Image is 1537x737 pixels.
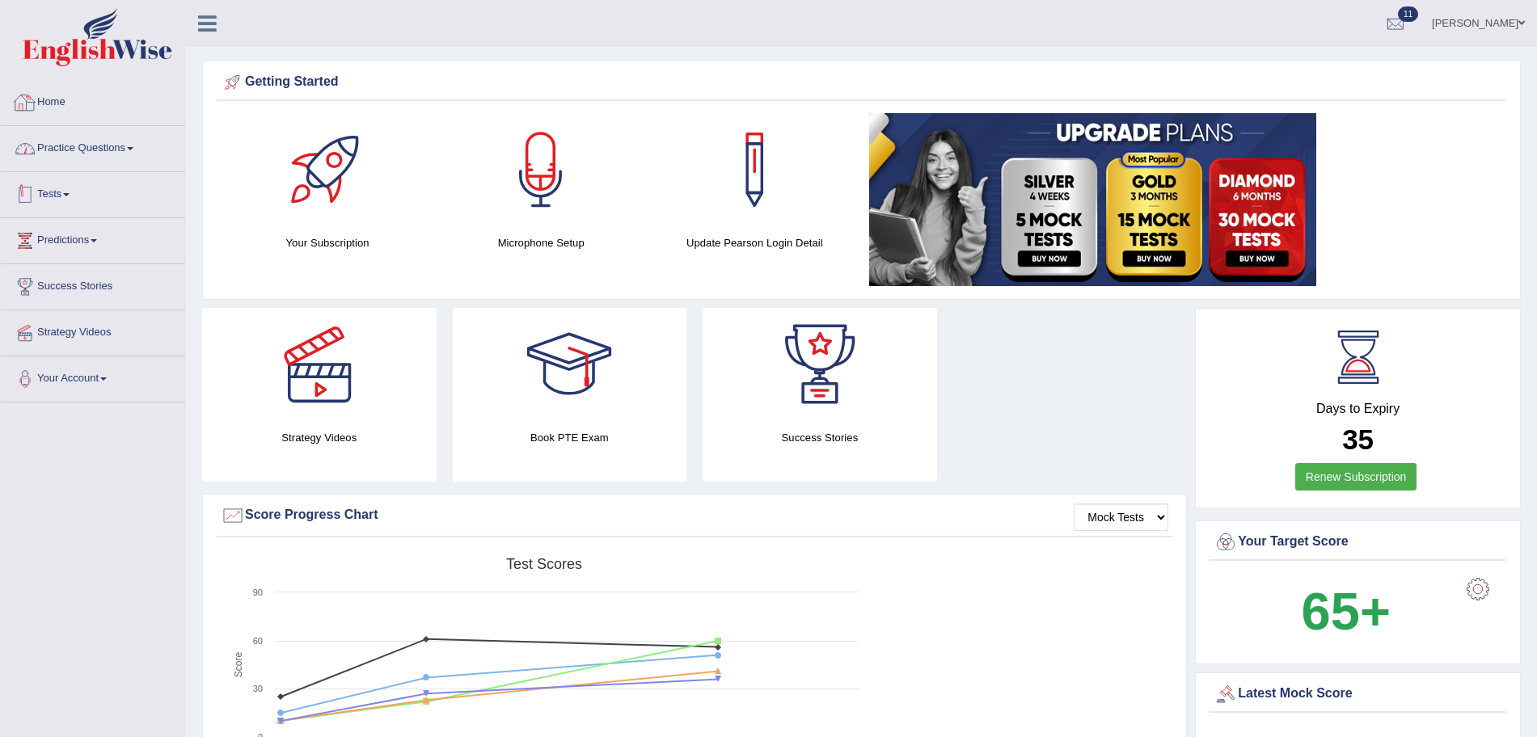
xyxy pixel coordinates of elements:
[1,310,185,351] a: Strategy Videos
[1398,6,1418,22] span: 11
[221,503,1168,528] div: Score Progress Chart
[1342,423,1374,455] b: 35
[1214,682,1502,706] div: Latest Mock Score
[1214,530,1502,554] div: Your Target Score
[1302,582,1391,641] b: 65+
[1,356,185,397] a: Your Account
[1,172,185,213] a: Tests
[1295,463,1417,491] a: Renew Subscription
[656,234,853,251] h4: Update Pearson Login Detail
[253,684,263,693] text: 30
[1,264,185,305] a: Success Stories
[202,429,437,446] h4: Strategy Videos
[442,234,640,251] h4: Microphone Setup
[221,70,1502,95] div: Getting Started
[869,113,1316,286] img: small5.jpg
[506,556,582,572] tspan: Test scores
[233,652,244,678] tspan: Score
[1,126,185,166] a: Practice Questions
[453,429,687,446] h4: Book PTE Exam
[1214,402,1502,416] h4: Days to Expiry
[703,429,937,446] h4: Success Stories
[1,218,185,259] a: Predictions
[1,80,185,120] a: Home
[253,587,263,597] text: 90
[253,636,263,646] text: 60
[229,234,426,251] h4: Your Subscription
